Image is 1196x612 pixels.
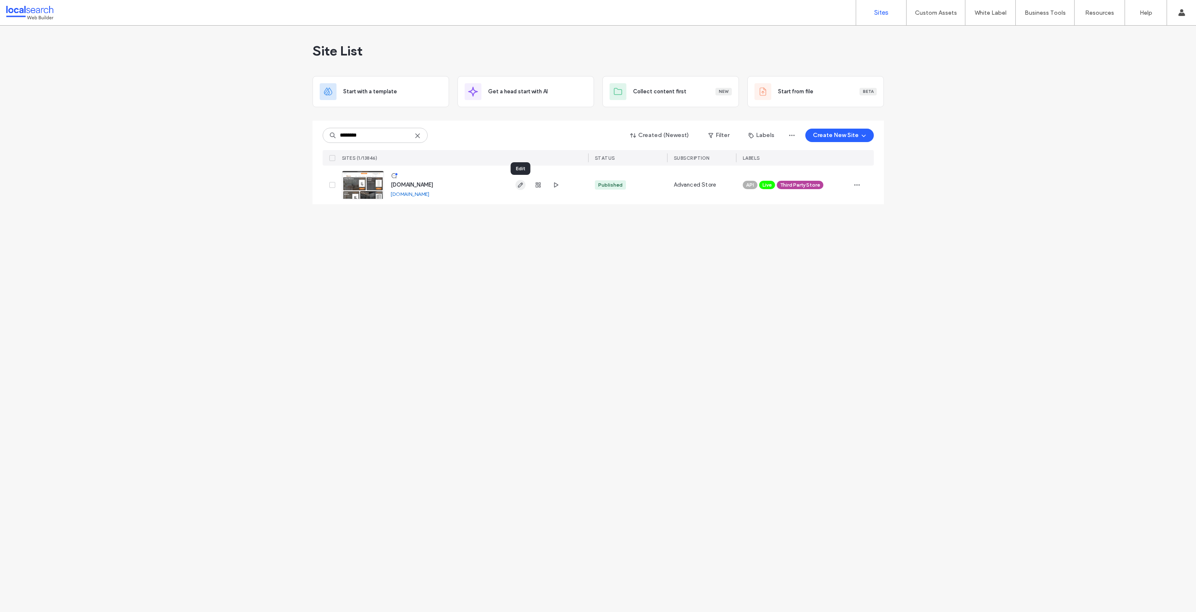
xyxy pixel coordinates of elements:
span: Help [19,6,37,13]
span: SITES (1/13846) [342,155,378,161]
label: White Label [975,9,1007,16]
button: Labels [741,129,782,142]
div: Start with a template [313,76,449,107]
label: Help [1140,9,1152,16]
div: Edit [511,162,531,175]
div: Published [598,181,623,189]
span: STATUS [595,155,615,161]
span: Collect content first [633,87,686,96]
a: [DOMAIN_NAME] [391,191,429,197]
span: Advanced Store [674,181,716,189]
div: Get a head start with AI [457,76,594,107]
div: Beta [860,88,877,95]
div: Start from fileBeta [747,76,884,107]
label: Sites [874,9,888,16]
button: Create New Site [805,129,874,142]
label: Business Tools [1025,9,1066,16]
span: API [746,181,754,189]
span: Third Party Store [780,181,820,189]
span: SUBSCRIPTION [674,155,710,161]
button: Filter [700,129,738,142]
span: Live [762,181,772,189]
a: [DOMAIN_NAME] [391,182,433,188]
div: Collect content firstNew [602,76,739,107]
label: Resources [1085,9,1114,16]
span: Start with a template [343,87,397,96]
label: Custom Assets [915,9,957,16]
span: Get a head start with AI [488,87,548,96]
div: New [715,88,732,95]
span: Start from file [778,87,813,96]
span: Site List [313,42,363,59]
button: Created (Newest) [623,129,697,142]
span: LABELS [743,155,760,161]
